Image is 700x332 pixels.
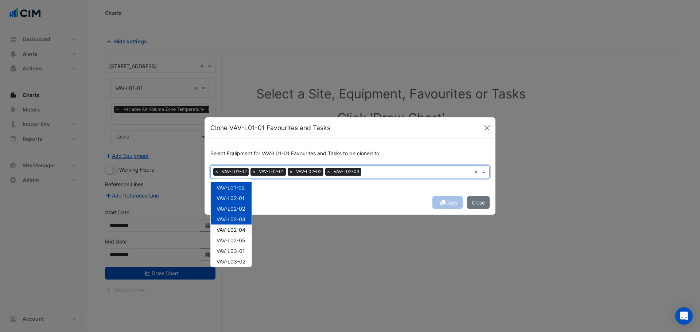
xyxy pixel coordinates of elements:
[217,216,245,222] span: VAV-L02-03
[210,151,490,157] h6: Select Equipment for VAV-L01-01 Favourites and Tasks to be cloned to
[467,196,490,209] button: Close
[217,258,245,265] span: VAV-L03-02
[288,168,294,175] span: ×
[474,168,480,176] span: Clear
[250,168,257,175] span: ×
[217,184,245,191] span: VAV-L01-02
[332,168,361,175] span: VAV-L02-03
[294,168,323,175] span: VAV-L02-02
[482,122,493,133] button: Close
[217,237,245,243] span: VAV-L02-05
[213,168,220,175] span: ×
[217,248,245,254] span: VAV-L03-01
[217,206,245,212] span: VAV-L02-02
[257,168,286,175] span: VAV-L02-01
[220,168,249,175] span: VAV-L01-02
[675,307,693,325] div: Open Intercom Messenger
[217,195,245,201] span: VAV-L02-01
[210,179,252,267] ng-dropdown-panel: Options list
[210,123,330,133] h5: Clone VAV-L01-01 Favourites and Tasks
[325,168,332,175] span: ×
[217,227,245,233] span: VAV-L02-04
